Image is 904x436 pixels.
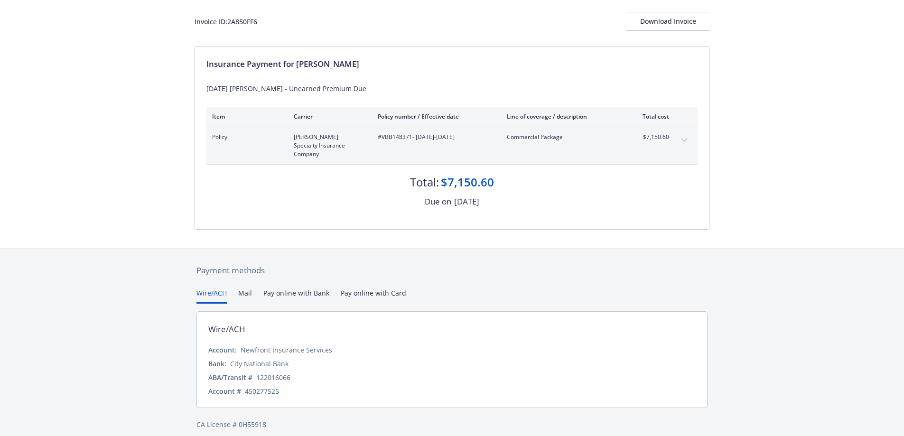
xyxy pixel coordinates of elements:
[196,288,227,304] button: Wire/ACH
[626,12,709,30] div: Download Invoice
[410,174,439,190] div: Total:
[507,133,618,141] span: Commercial Package
[208,386,241,396] div: Account #
[507,112,618,121] div: Line of coverage / description
[208,323,245,335] div: Wire/ACH
[206,58,698,70] div: Insurance Payment for [PERSON_NAME]
[208,345,237,355] div: Account:
[238,288,252,304] button: Mail
[208,372,252,382] div: ABA/Transit #
[454,195,479,208] div: [DATE]
[634,112,669,121] div: Total cost
[626,12,709,31] button: Download Invoice
[241,345,332,355] div: Newfront Insurance Services
[441,174,494,190] div: $7,150.60
[245,386,279,396] div: 450277525
[425,195,451,208] div: Due on
[378,112,492,121] div: Policy number / Effective date
[208,359,226,369] div: Bank:
[212,133,279,141] span: Policy
[341,288,406,304] button: Pay online with Card
[263,288,329,304] button: Pay online with Bank
[206,83,698,93] div: [DATE] [PERSON_NAME] - Unearned Premium Due
[230,359,289,369] div: City National Bank
[256,372,290,382] div: 122016066
[196,264,708,277] div: Payment methods
[378,133,492,141] span: #VBB148371 - [DATE]-[DATE]
[677,133,692,148] button: expand content
[294,133,363,158] span: [PERSON_NAME] Specialty Insurance Company
[634,133,669,141] span: $7,150.60
[196,419,708,429] div: CA License # 0H55918
[206,127,698,164] div: Policy[PERSON_NAME] Specialty Insurance Company#VBB148371- [DATE]-[DATE]Commercial Package$7,150....
[195,17,257,27] div: Invoice ID: 2A850FF6
[294,112,363,121] div: Carrier
[212,112,279,121] div: Item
